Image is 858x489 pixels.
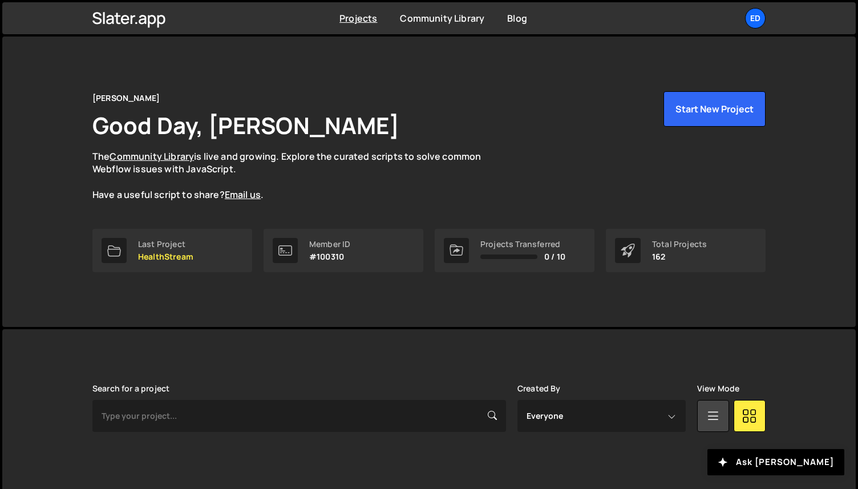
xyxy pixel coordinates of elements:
[92,91,160,105] div: [PERSON_NAME]
[652,252,707,261] p: 162
[400,12,484,25] a: Community Library
[544,252,565,261] span: 0 / 10
[138,240,193,249] div: Last Project
[309,252,350,261] p: #100310
[92,110,399,141] h1: Good Day, [PERSON_NAME]
[663,91,766,127] button: Start New Project
[92,384,169,393] label: Search for a project
[507,12,527,25] a: Blog
[652,240,707,249] div: Total Projects
[225,188,261,201] a: Email us
[707,449,844,475] button: Ask [PERSON_NAME]
[480,240,565,249] div: Projects Transferred
[138,252,193,261] p: HealthStream
[110,150,194,163] a: Community Library
[92,150,503,201] p: The is live and growing. Explore the curated scripts to solve common Webflow issues with JavaScri...
[517,384,561,393] label: Created By
[309,240,350,249] div: Member ID
[92,400,506,432] input: Type your project...
[92,229,252,272] a: Last Project HealthStream
[697,384,739,393] label: View Mode
[745,8,766,29] a: Ed
[339,12,377,25] a: Projects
